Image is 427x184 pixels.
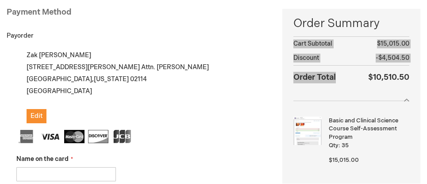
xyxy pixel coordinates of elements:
img: Visa [40,130,61,143]
img: MasterCard [64,130,85,143]
span: 35 [342,142,349,149]
span: Edit [31,112,42,120]
span: [US_STATE] [94,75,129,83]
button: Edit [27,109,46,123]
img: Basic and Clinical Science Course Self-Assessment Program [293,117,322,145]
span: Order Summary [293,16,409,36]
img: JCB [112,130,132,143]
strong: Order Total [293,70,336,83]
span: $10,510.50 [368,73,409,82]
div: Zak [PERSON_NAME] [STREET_ADDRESS][PERSON_NAME] Attn. [PERSON_NAME] [GEOGRAPHIC_DATA] , 02114 [GE... [16,49,269,123]
img: Discover [88,130,108,143]
span: -$4,504.50 [376,54,409,62]
span: Qty [329,142,339,149]
th: Cart Subtotal [293,37,355,51]
span: Name on the card [16,155,69,163]
span: $15,015.00 [377,40,409,47]
span: Payorder [7,32,34,39]
strong: Basic and Clinical Science Course Self-Assessment Program [329,117,407,141]
span: Discount [293,54,319,62]
img: American Express [16,130,37,143]
div: Payment Method [7,7,269,23]
span: $15,015.00 [329,157,359,164]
